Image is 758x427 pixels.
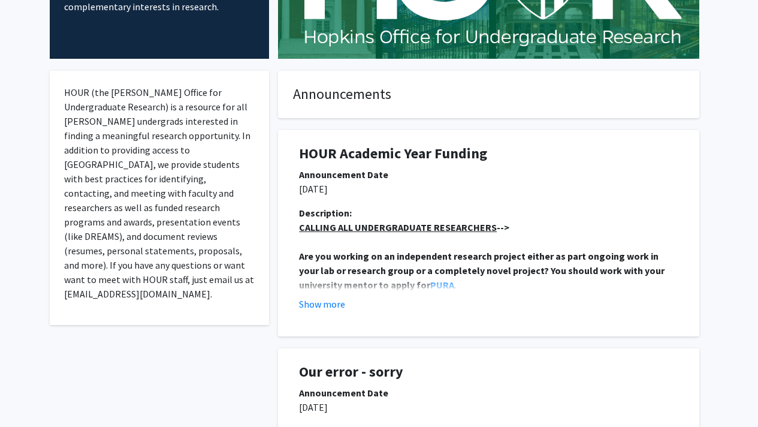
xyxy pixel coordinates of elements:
[299,250,666,291] strong: Are you working on an independent research project either as part ongoing work in your lab or res...
[299,221,509,233] strong: -->
[299,249,678,292] p: .
[299,400,678,414] p: [DATE]
[299,386,678,400] div: Announcement Date
[299,167,678,182] div: Announcement Date
[64,85,255,301] p: HOUR (the [PERSON_NAME] Office for Undergraduate Research) is a resource for all [PERSON_NAME] un...
[299,145,678,163] h1: HOUR Academic Year Funding
[299,182,678,196] p: [DATE]
[9,373,51,418] iframe: Chat
[430,279,454,291] a: PURA
[293,86,684,103] h4: Announcements
[299,206,678,220] div: Description:
[299,221,497,233] u: CALLING ALL UNDERGRADUATE RESEARCHERS
[299,363,678,381] h1: Our error - sorry
[299,297,345,311] button: Show more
